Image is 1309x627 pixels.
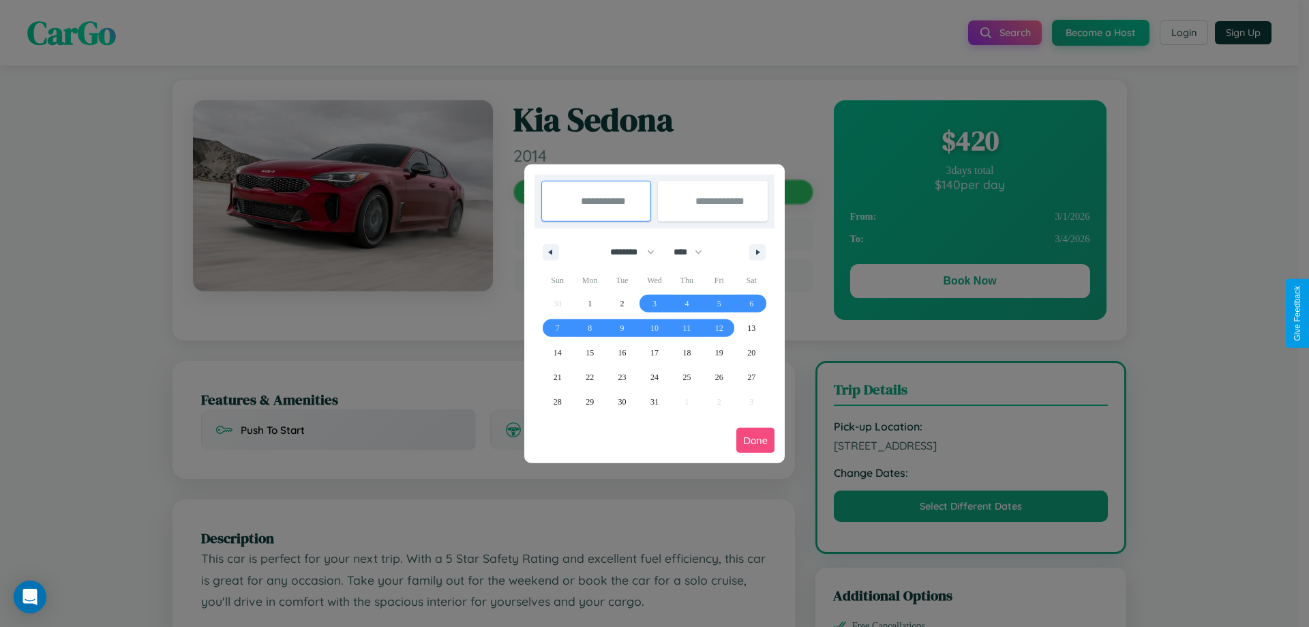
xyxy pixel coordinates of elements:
span: Mon [573,269,605,291]
span: Thu [671,269,703,291]
button: 3 [638,291,670,316]
span: 18 [682,340,691,365]
span: 9 [620,316,625,340]
button: 29 [573,390,605,414]
button: 13 [736,316,768,340]
span: 26 [715,365,723,390]
span: 5 [717,291,721,316]
button: 25 [671,365,703,390]
span: 30 [618,390,627,414]
div: Give Feedback [1293,286,1302,341]
button: 15 [573,340,605,365]
span: 21 [554,365,562,390]
button: 27 [736,365,768,390]
button: Done [736,428,774,453]
span: 1 [588,291,592,316]
span: 15 [586,340,594,365]
button: 24 [638,365,670,390]
button: 19 [703,340,735,365]
span: 2 [620,291,625,316]
button: 2 [606,291,638,316]
span: Wed [638,269,670,291]
button: 4 [671,291,703,316]
button: 14 [541,340,573,365]
span: 29 [586,390,594,414]
span: 13 [747,316,755,340]
button: 22 [573,365,605,390]
span: 24 [650,365,659,390]
span: Sat [736,269,768,291]
span: 17 [650,340,659,365]
button: 8 [573,316,605,340]
button: 28 [541,390,573,414]
span: 4 [684,291,689,316]
button: 1 [573,291,605,316]
span: 23 [618,365,627,390]
button: 20 [736,340,768,365]
span: 31 [650,390,659,414]
span: 12 [715,316,723,340]
button: 16 [606,340,638,365]
span: 16 [618,340,627,365]
span: 6 [749,291,753,316]
button: 11 [671,316,703,340]
span: 8 [588,316,592,340]
span: 10 [650,316,659,340]
button: 17 [638,340,670,365]
span: 20 [747,340,755,365]
span: Tue [606,269,638,291]
button: 23 [606,365,638,390]
span: 28 [554,390,562,414]
button: 5 [703,291,735,316]
span: 11 [683,316,691,340]
button: 26 [703,365,735,390]
span: Fri [703,269,735,291]
span: 22 [586,365,594,390]
button: 7 [541,316,573,340]
span: 14 [554,340,562,365]
span: 7 [556,316,560,340]
span: 19 [715,340,723,365]
button: 12 [703,316,735,340]
button: 10 [638,316,670,340]
button: 18 [671,340,703,365]
button: 30 [606,390,638,414]
div: Open Intercom Messenger [14,581,46,613]
span: 3 [652,291,657,316]
button: 9 [606,316,638,340]
span: 25 [682,365,691,390]
button: 6 [736,291,768,316]
span: 27 [747,365,755,390]
button: 21 [541,365,573,390]
span: Sun [541,269,573,291]
button: 31 [638,390,670,414]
